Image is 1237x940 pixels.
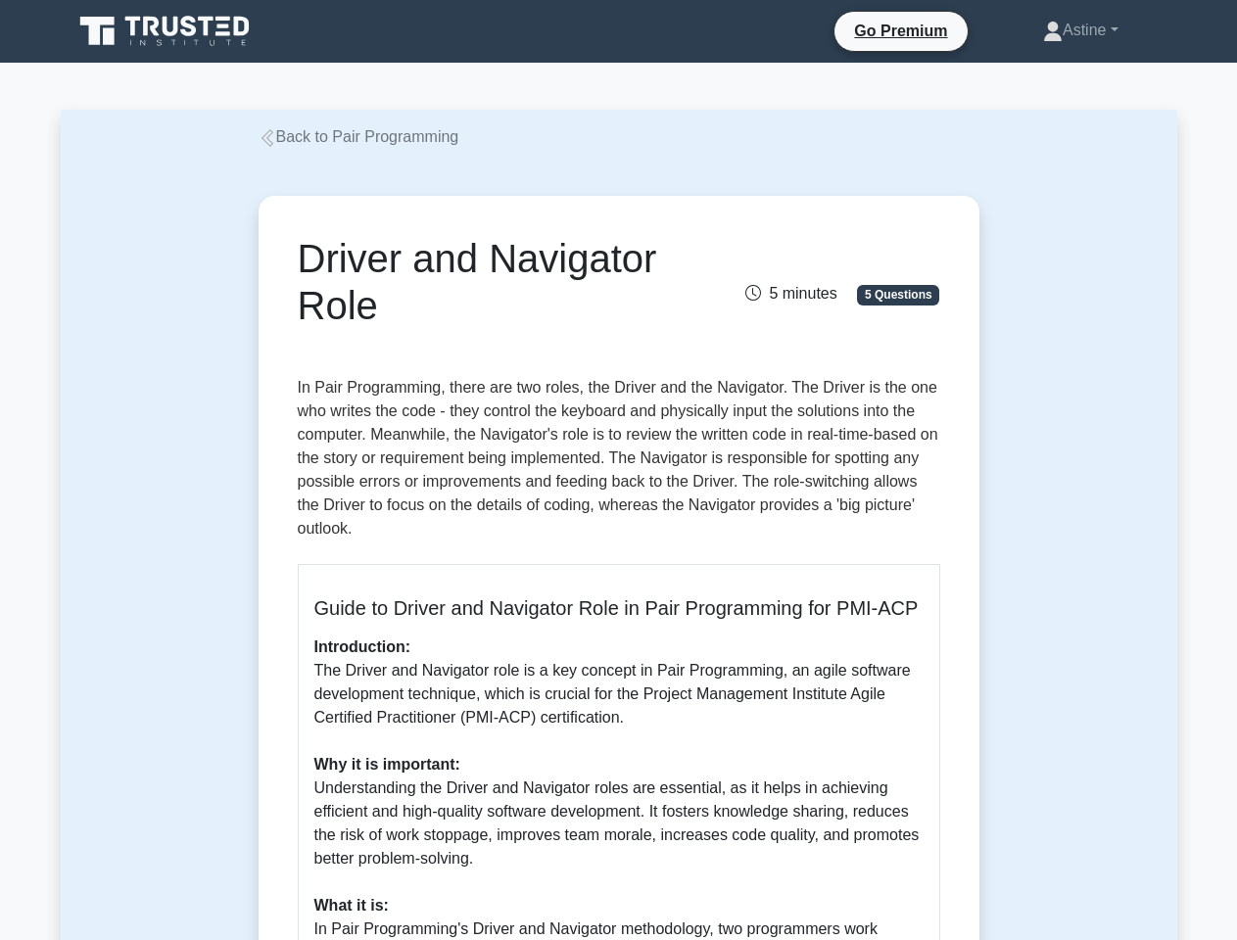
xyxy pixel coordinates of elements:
p: In Pair Programming, there are two roles, the Driver and the Navigator. The Driver is the one who... [298,376,940,548]
a: Go Premium [842,19,959,43]
a: Astine [996,11,1166,50]
a: Back to Pair Programming [259,128,459,145]
span: 5 minutes [745,285,836,302]
b: Introduction: [314,638,411,655]
h5: Guide to Driver and Navigator Role in Pair Programming for PMI-ACP [314,596,924,620]
span: 5 Questions [857,285,939,305]
b: What it is: [314,897,389,914]
b: Why it is important: [314,756,460,773]
h1: Driver and Navigator Role [298,235,718,329]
